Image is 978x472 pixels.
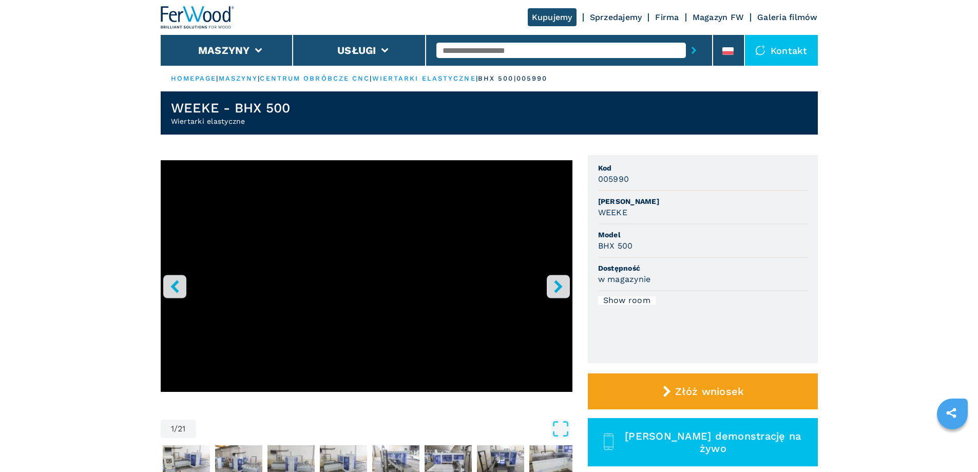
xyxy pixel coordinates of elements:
[171,74,217,82] a: HOMEPAGE
[171,100,291,116] h1: WEEKE - BHX 500
[478,74,516,83] p: bhx 500 |
[547,275,570,298] button: right-button
[337,44,376,56] button: Usługi
[171,425,174,433] span: 1
[161,160,572,392] iframe: Foratrice Flessibile in azione - WEEKE - BHX 500 OPTIMAT - Ferwoodgroup - 005990
[598,163,808,173] span: Kod
[655,12,679,22] a: Firma
[598,230,808,240] span: Model
[938,400,964,426] a: sharethis
[260,74,370,82] a: centrum obróbcze cnc
[620,430,806,455] span: [PERSON_NAME] demonstrację na żywo
[370,74,372,82] span: |
[198,44,250,56] button: Maszyny
[528,8,577,26] a: Kupujemy
[598,196,808,206] span: [PERSON_NAME]
[598,240,633,252] h3: BHX 500
[174,425,178,433] span: /
[590,12,642,22] a: Sprzedajemy
[516,74,548,83] p: 005990
[755,45,765,55] img: Kontakt
[686,39,702,62] button: submit-button
[675,385,744,398] span: Złóż wniosek
[161,160,572,409] div: Go to Slide 1
[163,275,186,298] button: left-button
[199,420,570,438] button: Open Fullscreen
[598,173,629,185] h3: 005990
[258,74,260,82] span: |
[588,373,818,409] button: Złóż wniosek
[588,418,818,466] button: [PERSON_NAME] demonstrację na żywo
[598,273,651,285] h3: w magazynie
[171,116,291,126] h2: Wiertarki elastyczne
[219,74,258,82] a: maszyny
[216,74,218,82] span: |
[372,74,476,82] a: wiertarki elastyczne
[745,35,818,66] div: Kontakt
[693,12,744,22] a: Magazyn FW
[178,425,186,433] span: 21
[161,6,235,29] img: Ferwood
[598,296,656,305] div: Show room
[757,12,818,22] a: Galeria filmów
[598,263,808,273] span: Dostępność
[476,74,478,82] span: |
[598,206,627,218] h3: WEEKE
